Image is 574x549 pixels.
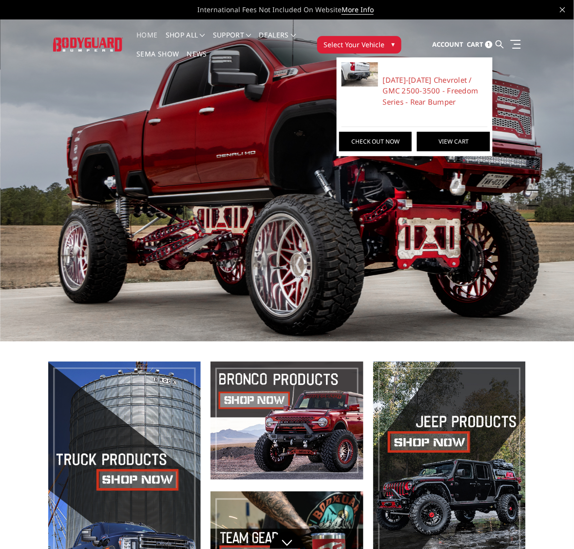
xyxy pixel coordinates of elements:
button: 4 of 5 [529,191,539,206]
img: BODYGUARD BUMPERS [53,37,123,51]
a: Dealers [259,32,296,51]
span: Cart [467,40,484,49]
span: 1 [485,41,493,48]
a: Home [136,32,157,51]
img: 2020-2025 Chevrolet / GMC 2500-3500 - Freedom Series - Rear Bumper [342,62,378,87]
span: $1,995.00 [383,110,410,119]
a: News [187,51,207,70]
a: View Cart [417,132,490,151]
a: Support [213,32,251,51]
button: Select Your Vehicle [317,36,402,54]
span: BODYGUARD [383,63,421,73]
span: Account [433,40,464,49]
a: More Info [342,5,374,15]
a: Account [433,32,464,58]
a: Check out now [339,132,412,151]
button: 5 of 5 [529,206,539,222]
a: Cart 1 [467,32,493,58]
iframe: Chat Widget [525,502,574,549]
a: [DATE]-[DATE] Chevrolet / GMC 2500-3500 - Freedom Series - Rear Bumper [383,74,488,108]
span: ▾ [392,39,395,49]
a: shop all [166,32,205,51]
button: 3 of 5 [529,175,539,191]
button: 1 of 5 [529,144,539,160]
a: SEMA Show [136,51,179,70]
span: Select Your Vehicle [324,39,385,50]
button: 2 of 5 [529,160,539,175]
